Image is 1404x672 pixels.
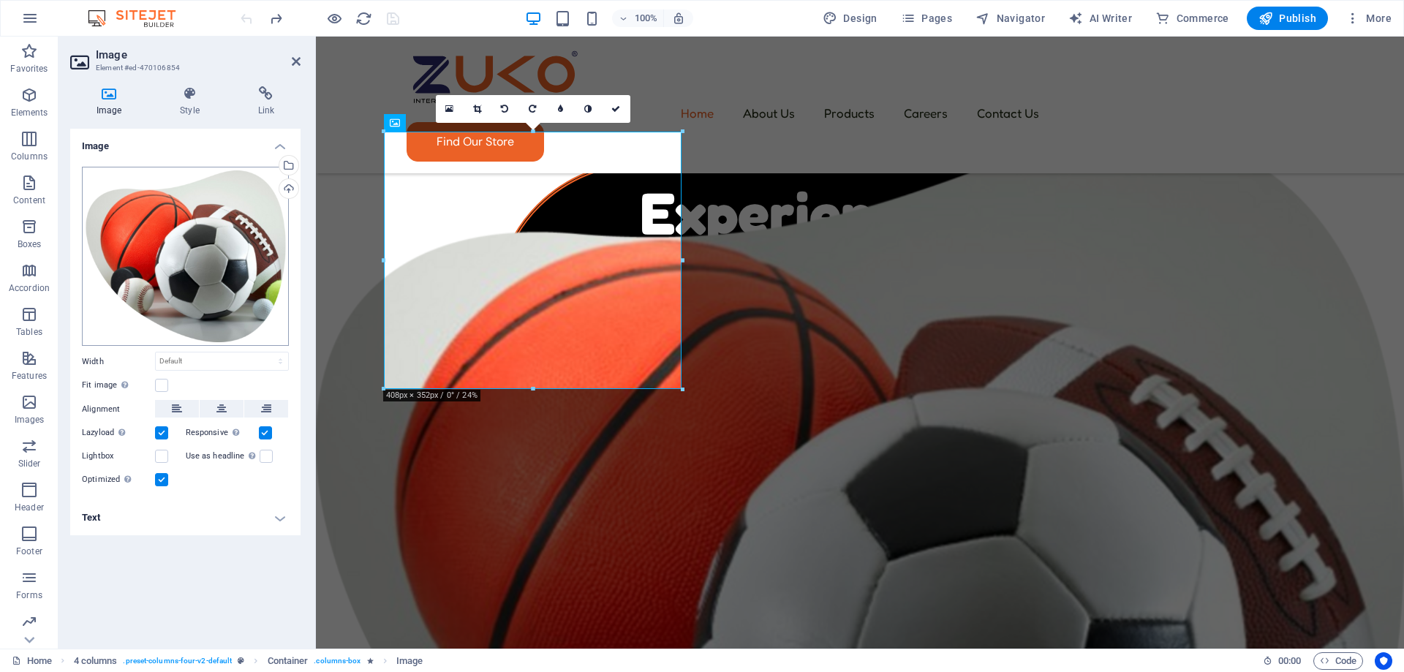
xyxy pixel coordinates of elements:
button: Navigator [970,7,1051,30]
label: Use as headline [186,448,260,465]
span: Code [1320,652,1356,670]
label: Lightbox [82,448,155,465]
button: Design [817,7,883,30]
label: Lazyload [82,424,155,442]
p: Accordion [9,282,50,294]
i: This element is a customizable preset [238,657,244,665]
a: Crop mode [464,95,491,123]
a: Rotate right 90° [519,95,547,123]
button: Usercentrics [1375,652,1392,670]
span: AI Writer [1068,11,1132,26]
button: Code [1313,652,1363,670]
i: Redo: Move elements (Ctrl+Y, ⌘+Y) [268,10,284,27]
p: Favorites [10,63,48,75]
a: Confirm ( Ctrl ⏎ ) [603,95,630,123]
h2: Image [96,48,301,61]
span: More [1345,11,1392,26]
p: Slider [18,458,41,469]
nav: breadcrumb [74,652,423,670]
button: Commerce [1150,7,1235,30]
i: Element contains an animation [367,657,374,665]
span: . preset-columns-four-v2-default [123,652,232,670]
button: reload [355,10,372,27]
h4: Link [232,86,301,117]
p: Elements [11,107,48,118]
p: Columns [11,151,48,162]
label: Responsive [186,424,259,442]
button: 100% [612,10,664,27]
label: Optimized [82,471,155,488]
h6: Session time [1263,652,1302,670]
button: Pages [895,7,958,30]
a: Rotate left 90° [491,95,519,123]
span: 00 00 [1278,652,1301,670]
span: Click to select. Double-click to edit [74,652,118,670]
a: Select files from the file manager, stock photos, or upload file(s) [436,95,464,123]
span: Pages [901,11,952,26]
p: Content [13,195,45,206]
h3: Element #ed-470106854 [96,61,271,75]
p: Forms [16,589,42,601]
h4: Image [70,129,301,155]
img: Editor Logo [84,10,194,27]
label: Width [82,358,155,366]
button: AI Writer [1063,7,1138,30]
p: Header [15,502,44,513]
h4: Style [154,86,231,117]
span: : [1288,655,1291,666]
span: Navigator [975,11,1045,26]
button: redo [267,10,284,27]
p: Features [12,370,47,382]
h4: Text [70,500,301,535]
div: Design (Ctrl+Alt+Y) [817,7,883,30]
p: Boxes [18,238,42,250]
div: p4.png [82,167,289,346]
button: Click here to leave preview mode and continue editing [325,10,343,27]
h6: 100% [634,10,657,27]
label: Fit image [82,377,155,394]
span: Publish [1258,11,1316,26]
a: Click to cancel selection. Double-click to open Pages [12,652,52,670]
p: Images [15,414,45,426]
span: Click to select. Double-click to edit [396,652,423,670]
span: Design [823,11,877,26]
span: Commerce [1155,11,1229,26]
p: Footer [16,545,42,557]
label: Alignment [82,401,155,418]
button: Publish [1247,7,1328,30]
i: Reload page [355,10,372,27]
a: Greyscale [575,95,603,123]
h4: Image [70,86,154,117]
i: On resize automatically adjust zoom level to fit chosen device. [672,12,685,25]
span: Click to select. Double-click to edit [268,652,309,670]
p: Tables [16,326,42,338]
span: . columns-box [314,652,361,670]
button: More [1340,7,1397,30]
a: Blur [547,95,575,123]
